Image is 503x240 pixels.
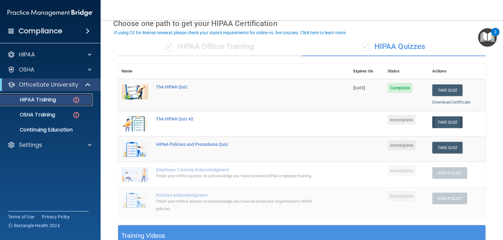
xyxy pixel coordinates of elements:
span: Incomplete [388,115,416,125]
span: Incomplete [388,166,416,176]
div: Choose one path to get your HIPAA Certification [113,14,490,33]
span: ✓ [362,42,369,51]
button: If using CE for license renewal, please check your state's requirements for online vs. live cours... [113,29,348,36]
div: 2 [494,32,496,40]
div: Finish your HIPAA quizzes to acknowledge you have received your organization’s HIPAA policies. [156,198,318,213]
button: Open Resource Center, 2 new notifications [478,28,497,47]
p: OfficeSafe University [19,81,78,88]
div: Policies Acknowledgment [156,193,318,198]
span: Complete [388,83,412,93]
div: HIPAA Policies and Procedures Quiz [156,142,318,147]
p: OSHA Training [4,112,55,118]
th: Status [384,64,428,79]
span: Incomplete [388,140,416,150]
a: Privacy Policy [42,214,70,220]
a: HIPAA [8,51,91,58]
span: ✓ [166,42,173,51]
div: Employee Training Acknowledgment [156,167,318,172]
a: OSHA [8,66,91,73]
button: Take Quiz [432,142,462,153]
a: Settings [8,141,91,149]
button: Sign Policy [432,193,467,204]
div: If using CE for license renewal, please check your state's requirements for online vs. live cours... [114,30,347,35]
button: Sign Policy [432,167,467,179]
div: The HIPAA Quiz #2 [156,116,318,121]
th: Actions [428,64,486,79]
img: danger-circle.6113f641.png [72,111,80,119]
div: HIPAA Officer Training [118,37,302,56]
button: Take Quiz [432,84,462,96]
p: Continuing Education [4,127,90,133]
th: Expires On [350,64,384,79]
div: Finish your HIPAA quizzes to acknowledge you have received HIPAA employee training. [156,172,318,180]
p: HIPAA [19,51,35,58]
p: Settings [19,141,42,149]
h4: Compliance [19,27,62,35]
span: Ⓒ Rectangle Health 2024 [8,222,60,229]
img: PMB logo [8,7,93,19]
a: Download Certificate [432,100,470,104]
button: Take Quiz [432,116,462,128]
img: danger-circle.6113f641.png [72,96,80,104]
iframe: Drift Widget Chat Controller [472,197,495,221]
span: Incomplete [388,191,416,201]
span: [DATE] [353,86,365,90]
p: OSHA [19,66,35,73]
a: OfficeSafe University [8,81,91,88]
div: The HIPAA Quiz [156,84,318,89]
th: Name [118,64,152,79]
p: HIPAA Training [4,97,56,103]
a: Terms of Use [8,214,34,220]
div: HIPAA Quizzes [302,37,486,56]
